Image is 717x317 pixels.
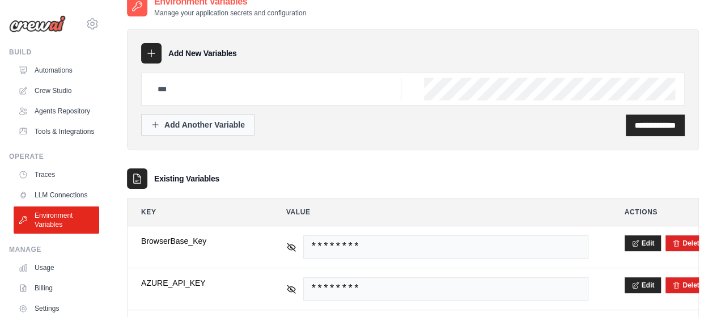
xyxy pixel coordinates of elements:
div: Build [9,48,99,57]
a: Agents Repository [14,102,99,120]
th: Value [273,198,602,226]
span: AZURE_API_KEY [141,277,250,289]
a: Environment Variables [14,206,99,234]
div: Manage [9,245,99,254]
button: Delete [672,281,703,290]
div: Operate [9,152,99,161]
button: Edit [625,277,661,293]
a: Traces [14,166,99,184]
a: Usage [14,259,99,277]
h3: Existing Variables [154,173,219,184]
th: Key [128,198,264,226]
div: Add Another Variable [151,119,245,130]
a: Billing [14,279,99,297]
button: Add Another Variable [141,114,254,136]
button: Edit [625,235,661,251]
th: Actions [611,198,699,226]
a: Tools & Integrations [14,122,99,141]
img: Logo [9,15,66,32]
a: Automations [14,61,99,79]
h3: Add New Variables [168,48,237,59]
button: Delete [672,239,703,248]
a: Crew Studio [14,82,99,100]
a: LLM Connections [14,186,99,204]
span: BrowserBase_Key [141,235,250,247]
p: Manage your application secrets and configuration [154,9,306,18]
